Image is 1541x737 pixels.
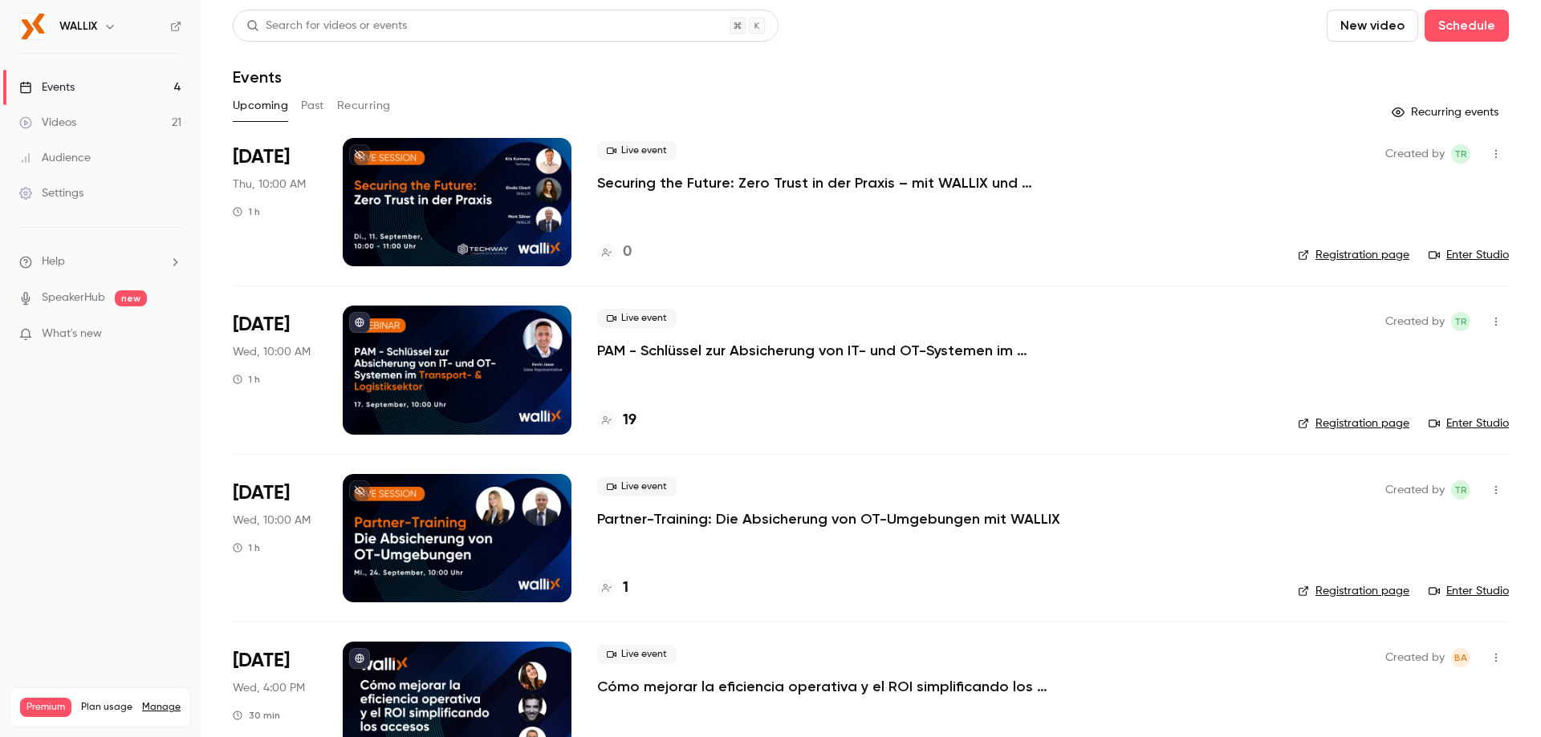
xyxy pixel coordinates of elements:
[597,410,636,431] a: 19
[246,18,407,34] div: Search for videos or events
[1429,415,1509,431] a: Enter Studio
[597,141,677,160] span: Live event
[623,241,632,263] h4: 0
[597,241,632,263] a: 0
[597,173,1079,192] a: Securing the Future: Zero Trust in der Praxis – mit WALLIX und Techway
[597,477,677,496] span: Live event
[597,341,1079,360] a: PAM - Schlüssel zur Absicherung von IT- und OT-Systemen im Transport- & Logistiksektor
[1454,312,1467,331] span: TR
[1451,312,1470,331] span: Thomas Reinhard
[1454,144,1467,164] span: TR
[597,509,1060,528] a: Partner-Training: Die Absicherung von OT-Umgebungen mit WALLIX
[1385,312,1445,331] span: Created by
[597,577,628,599] a: 1
[301,93,324,119] button: Past
[233,680,305,696] span: Wed, 4:00 PM
[233,480,290,506] span: [DATE]
[1451,144,1470,164] span: Thomas Reinhard
[81,701,132,714] span: Plan usage
[233,67,282,87] h1: Events
[623,410,636,431] h4: 19
[162,327,181,342] iframe: Noticeable Trigger
[233,474,317,602] div: Sep 24 Wed, 10:00 AM (Europe/Paris)
[597,677,1079,696] a: Cómo mejorar la eficiencia operativa y el ROI simplificando los accesos
[142,701,181,714] a: Manage
[233,648,290,674] span: [DATE]
[1451,648,1470,667] span: Bea Andres
[233,144,290,170] span: [DATE]
[1298,583,1409,599] a: Registration page
[1429,583,1509,599] a: Enter Studio
[623,577,628,599] h4: 1
[233,306,317,434] div: Sep 17 Wed, 10:00 AM (Europe/Paris)
[1384,99,1509,125] button: Recurring events
[42,290,105,306] a: SpeakerHub
[1298,247,1409,263] a: Registration page
[42,253,65,270] span: Help
[1385,480,1445,500] span: Created by
[19,79,75,95] div: Events
[233,176,306,192] span: Thu, 10:00 AM
[19,253,181,270] li: help-dropdown-opener
[20,698,71,717] span: Premium
[19,115,76,131] div: Videos
[1425,10,1509,42] button: Schedule
[233,541,260,554] div: 1 h
[1298,415,1409,431] a: Registration page
[1327,10,1418,42] button: New video
[1454,480,1467,500] span: TR
[1385,648,1445,667] span: Created by
[1429,247,1509,263] a: Enter Studio
[19,150,91,166] div: Audience
[19,185,83,201] div: Settings
[59,18,97,34] h6: WALLIX
[233,93,288,119] button: Upcoming
[233,205,260,218] div: 1 h
[1454,648,1467,667] span: BA
[233,709,280,722] div: 30 min
[233,312,290,338] span: [DATE]
[233,344,311,360] span: Wed, 10:00 AM
[233,512,311,528] span: Wed, 10:00 AM
[20,14,46,39] img: WALLIX
[1451,480,1470,500] span: Thomas Reinhard
[337,93,391,119] button: Recurring
[233,138,317,266] div: Sep 11 Thu, 10:00 AM (Europe/Paris)
[233,373,260,386] div: 1 h
[115,290,147,306] span: new
[1385,144,1445,164] span: Created by
[42,326,102,342] span: What's new
[597,645,677,664] span: Live event
[597,309,677,328] span: Live event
